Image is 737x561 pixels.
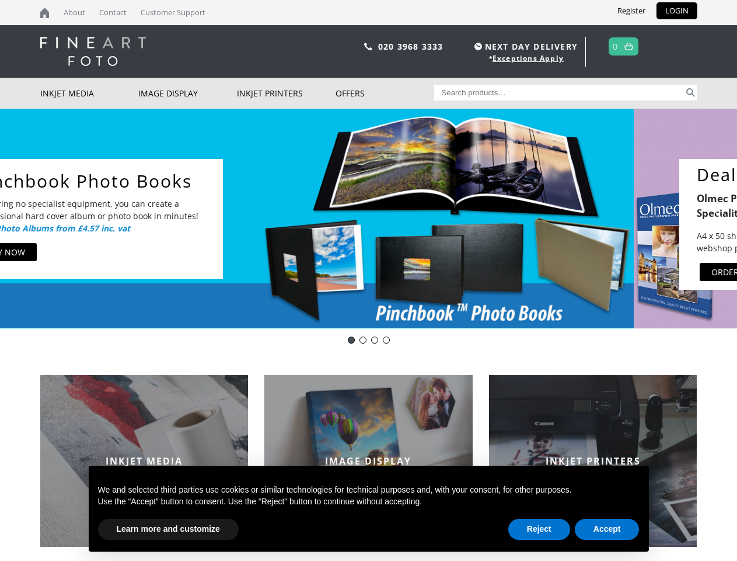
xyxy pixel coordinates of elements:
p: We and selected third parties use cookies or similar technologies for technical purposes and, wit... [98,484,640,496]
div: Innova-general [371,337,378,344]
a: LOGIN [656,2,697,19]
div: Choose slide to display. [345,334,392,346]
img: basket.svg [624,43,633,50]
img: phone.svg [364,43,372,50]
h2: IMAGE DISPLAY [264,455,473,467]
a: Image Display [138,78,237,109]
img: time.svg [474,43,482,50]
button: Learn more and customize [98,519,239,540]
button: Reject [508,519,570,540]
h2: INKJET MEDIA [40,455,249,467]
a: 020 3968 3333 [378,41,443,52]
img: logo-white.svg [40,37,146,66]
h2: INKJET PRINTERS [489,455,697,467]
button: Accept [575,519,640,540]
a: Inkjet Printers [237,78,336,109]
a: 0 [613,38,618,55]
a: Inkjet Media [40,78,139,109]
a: Offers [336,78,434,109]
a: Register [609,2,654,19]
p: Use the “Accept” button to consent. Use the “Reject” button to continue without accepting. [98,496,640,508]
a: Exceptions Apply [493,53,564,63]
img: next arrow [710,209,728,228]
img: previous arrow [9,209,27,228]
button: Search [684,85,697,101]
div: DOTD - OLM70 - Photo Pearl Premium 310gsm [348,337,355,344]
div: pinch book [383,337,390,344]
span: NEXT DAY DELIVERY [471,40,578,53]
input: Search products… [434,85,684,101]
div: Deal of the Day - Innova IFA12 [359,337,366,344]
